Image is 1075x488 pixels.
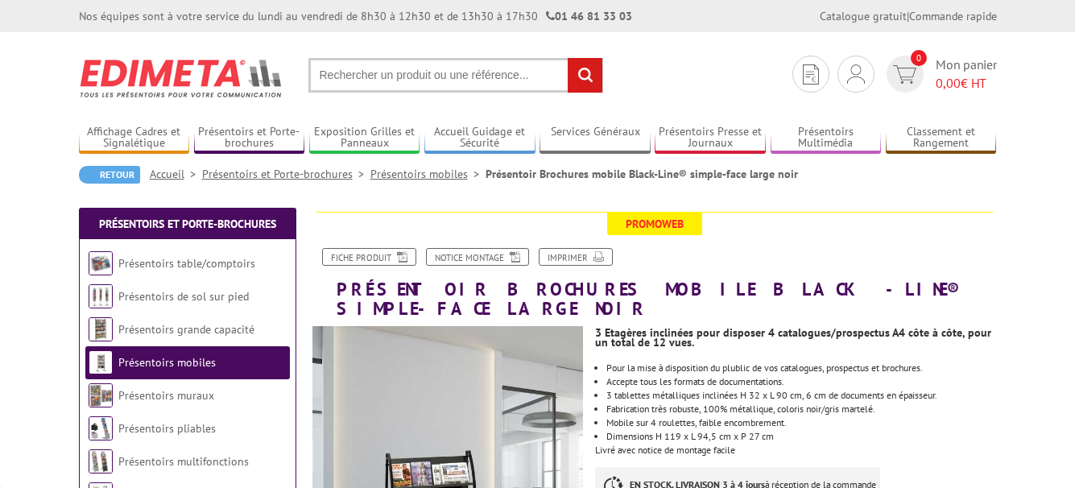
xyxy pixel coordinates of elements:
[308,58,603,93] input: Rechercher un produit ou une référence...
[486,166,798,182] li: Présentoir Brochures mobile Black-Line® simple-face large noir
[118,454,249,469] a: Présentoirs multifonctions
[89,317,113,341] img: Présentoirs grande capacité
[606,404,996,414] li: Fabrication très robuste, 100% métallique, coloris noir/gris martelé.
[607,213,702,235] span: Promoweb
[424,125,535,151] a: Accueil Guidage et Sécurité
[847,64,865,84] img: devis rapide
[606,432,996,441] li: Dimensions H 119 x L 94,5 cm x P 27 cm
[118,421,216,436] a: Présentoirs pliables
[150,167,202,181] a: Accueil
[820,8,997,24] div: |
[606,377,996,387] p: Accepte tous les formats de documentations.
[194,125,305,151] a: Présentoirs et Porte-brochures
[89,449,113,474] img: Présentoirs multifonctions
[568,58,602,93] input: rechercher
[539,248,613,266] a: Imprimer
[79,166,140,184] a: Retour
[936,56,997,93] span: Mon panier
[89,383,113,407] img: Présentoirs muraux
[309,125,420,151] a: Exposition Grilles et Panneaux
[370,167,486,181] a: Présentoirs mobiles
[911,50,927,66] span: 0
[79,8,632,24] div: Nos équipes sont à votre service du lundi au vendredi de 8h30 à 12h30 et de 13h30 à 17h30
[322,248,416,266] a: Fiche produit
[118,322,254,337] a: Présentoirs grande capacité
[79,48,284,108] img: Edimeta
[546,9,632,23] strong: 01 46 81 33 03
[606,391,996,400] li: 3 tablettes métalliques inclinées H 32 x L 90 cm, 6 cm de documents en épaisseur.
[883,56,997,93] a: devis rapide 0 Mon panier 0,00€ HT
[909,9,997,23] a: Commande rapide
[886,125,997,151] a: Classement et Rangement
[803,64,819,85] img: devis rapide
[771,125,882,151] a: Présentoirs Multimédia
[540,125,651,151] a: Services Généraux
[606,418,996,428] li: Mobile sur 4 roulettes, faible encombrement.
[936,75,961,91] span: 0,00
[595,325,991,349] strong: 3 Etagères inclinées pour disposer 4 catalogues/prospectus A4 côte à côte, pour un total de 12 vues.
[89,251,113,275] img: Présentoirs table/comptoirs
[79,125,190,151] a: Affichage Cadres et Signalétique
[202,167,370,181] a: Présentoirs et Porte-brochures
[893,65,916,84] img: devis rapide
[118,388,214,403] a: Présentoirs muraux
[936,74,997,93] span: € HT
[99,217,276,231] a: Présentoirs et Porte-brochures
[89,416,113,440] img: Présentoirs pliables
[89,350,113,374] img: Présentoirs mobiles
[606,363,996,373] li: Pour la mise à disposition du plublic de vos catalogues, prospectus et brochures.
[118,256,255,271] a: Présentoirs table/comptoirs
[89,284,113,308] img: Présentoirs de sol sur pied
[426,248,529,266] a: Notice Montage
[118,289,249,304] a: Présentoirs de sol sur pied
[655,125,766,151] a: Présentoirs Presse et Journaux
[118,355,216,370] a: Présentoirs mobiles
[820,9,907,23] a: Catalogue gratuit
